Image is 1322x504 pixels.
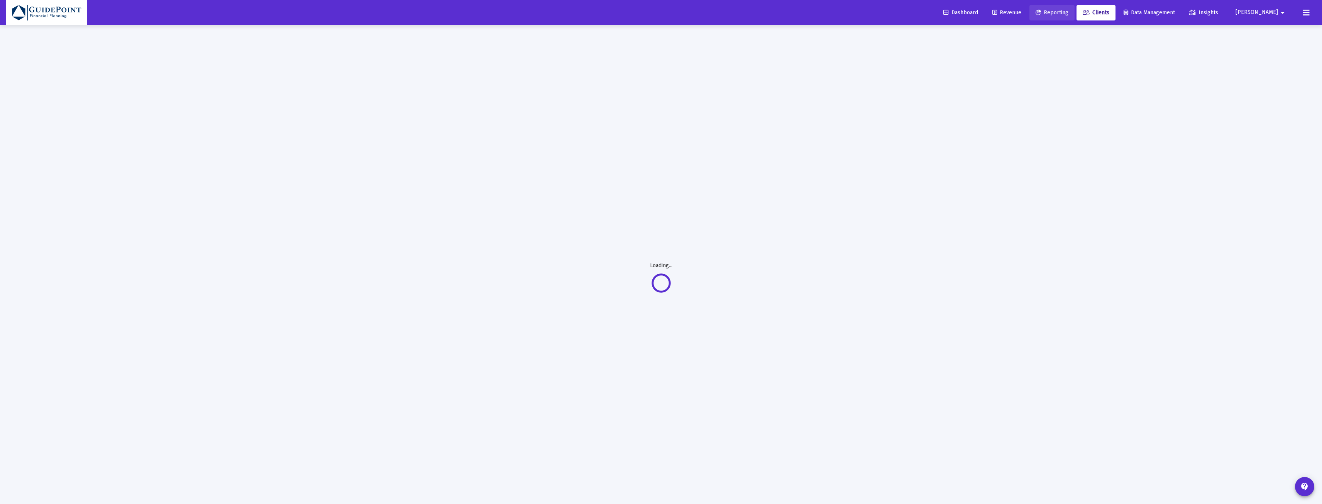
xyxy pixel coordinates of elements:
[1183,5,1224,20] a: Insights
[937,5,984,20] a: Dashboard
[986,5,1027,20] a: Revenue
[1036,9,1068,16] span: Reporting
[1077,5,1115,20] a: Clients
[943,9,978,16] span: Dashboard
[1278,5,1287,20] mat-icon: arrow_drop_down
[1029,5,1075,20] a: Reporting
[1226,5,1297,20] button: [PERSON_NAME]
[1124,9,1175,16] span: Data Management
[1117,5,1181,20] a: Data Management
[1083,9,1109,16] span: Clients
[1236,9,1278,16] span: [PERSON_NAME]
[1189,9,1218,16] span: Insights
[1300,482,1309,491] mat-icon: contact_support
[992,9,1021,16] span: Revenue
[12,5,81,20] img: Dashboard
